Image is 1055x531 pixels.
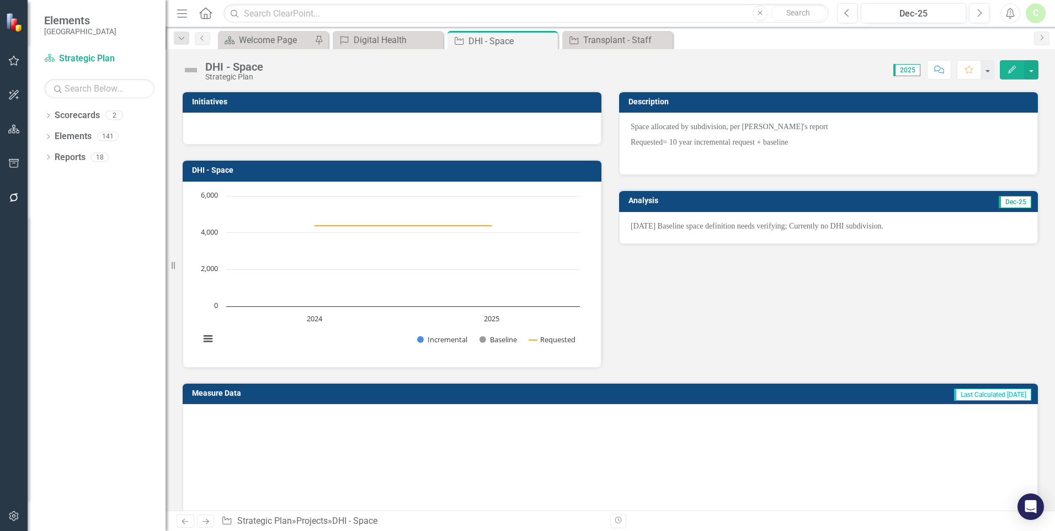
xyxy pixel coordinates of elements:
button: Search [771,6,826,21]
div: 18 [91,152,109,162]
input: Search ClearPoint... [223,4,829,23]
span: Search [786,8,810,17]
text: 2024 [307,314,323,323]
div: Digital Health [354,33,440,47]
text: 2,000 [201,263,218,273]
span: 2025 [893,64,920,76]
a: Welcome Page [221,33,312,47]
div: 141 [97,132,119,141]
a: Strategic Plan [237,516,292,526]
small: [GEOGRAPHIC_DATA] [44,27,116,36]
p: [DATE] Baseline space definition needs verifying; Currently no DHI subdivision. [631,221,1026,232]
button: Show Baseline [479,334,518,344]
a: Reports [55,151,86,164]
span: Last Calculated [DATE] [954,389,1031,401]
div: Dec-25 [865,7,962,20]
a: Digital Health [335,33,440,47]
button: Dec-25 [861,3,966,23]
img: ClearPoint Strategy [6,13,25,32]
h3: Analysis [628,197,818,205]
text: 0 [214,300,218,310]
span: Elements [44,14,116,27]
div: DHI - Space [332,516,377,526]
h3: DHI - Space [192,166,596,174]
text: 6,000 [201,190,218,200]
button: View chart menu, Chart [200,331,216,347]
div: DHI - Space [205,61,263,73]
a: Elements [55,130,92,143]
a: Transplant - Staff [565,33,670,47]
div: Open Intercom Messenger [1017,493,1044,520]
div: Chart. Highcharts interactive chart. [194,190,590,356]
h3: Description [628,98,1032,106]
span: Dec-25 [999,196,1031,208]
svg: Interactive chart [194,190,585,356]
div: Welcome Page [239,33,312,47]
a: Strategic Plan [44,52,154,65]
div: 2 [105,111,123,120]
input: Search Below... [44,79,154,98]
a: Projects [296,516,328,526]
div: DHI - Space [468,34,555,48]
h3: Initiatives [192,98,596,106]
p: Requested= 10 year incremental request + baseline [631,135,1026,150]
text: 2025 [484,314,499,323]
text: 4,000 [201,227,218,237]
img: Not Defined [182,61,200,79]
div: Transplant - Staff [583,33,670,47]
button: C [1026,3,1046,23]
div: » » [221,515,602,528]
a: Scorecards [55,109,100,122]
div: Strategic Plan [205,73,263,81]
p: Space allocated by subdivision, per [PERSON_NAME]'s report [631,121,1026,135]
h3: Measure Data [192,389,516,397]
button: Show Incremental [417,334,467,344]
button: Show Requested [529,334,576,344]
